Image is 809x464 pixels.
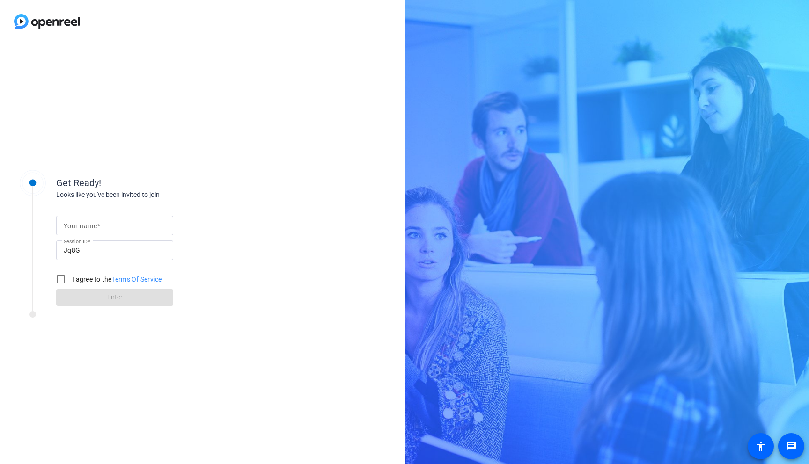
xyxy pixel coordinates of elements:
mat-icon: message [786,441,797,452]
div: Get Ready! [56,176,243,190]
a: Terms Of Service [112,275,162,283]
mat-label: Your name [64,222,97,230]
div: Looks like you've been invited to join [56,190,243,200]
label: I agree to the [70,275,162,284]
mat-label: Session ID [64,239,88,244]
mat-icon: accessibility [755,441,766,452]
